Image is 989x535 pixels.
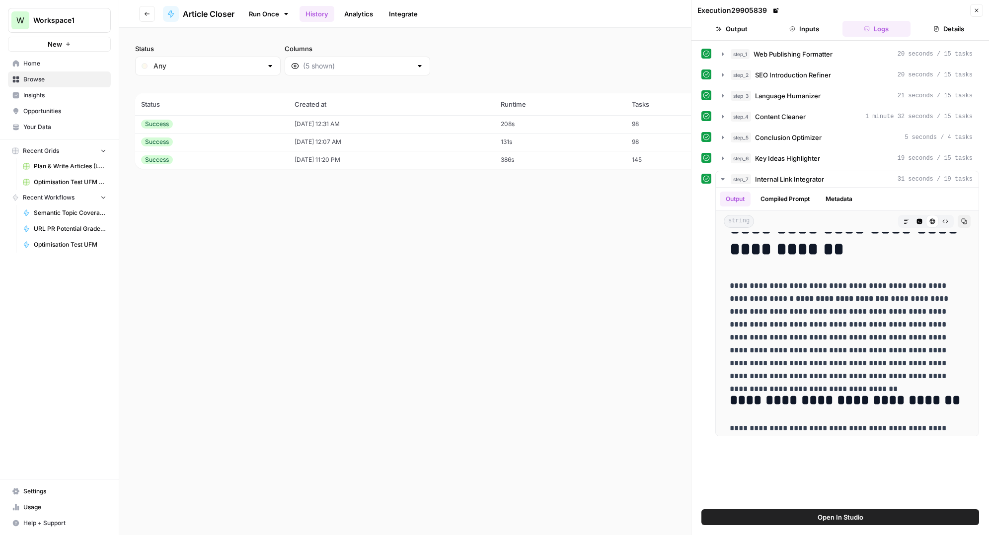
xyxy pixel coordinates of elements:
button: Compiled Prompt [755,192,816,206]
span: 20 seconds / 15 tasks [898,50,973,59]
span: Home [23,59,106,68]
td: [DATE] 12:31 AM [289,115,495,133]
span: 5 seconds / 4 tasks [905,133,973,142]
button: 20 seconds / 15 tasks [716,67,979,83]
span: step_6 [731,153,751,163]
span: Insights [23,91,106,100]
button: Recent Grids [8,143,111,158]
div: Execution 29905839 [697,5,781,15]
a: Your Data [8,119,111,135]
a: Plan & Write Articles (LUSPS) [18,158,111,174]
div: Success [141,137,173,146]
span: step_3 [731,91,751,101]
td: 386s [495,151,626,169]
span: Optimisation Test UFM Grid [34,178,106,187]
a: Optimisation Test UFM [18,237,111,253]
a: History [300,6,334,22]
span: Article Closer [183,8,234,20]
a: Article Closer [163,6,234,22]
td: 98 [626,133,729,151]
span: Browse [23,75,106,84]
th: Status [135,93,289,115]
button: 20 seconds / 15 tasks [716,46,979,62]
th: Runtime [495,93,626,115]
button: 21 seconds / 15 tasks [716,88,979,104]
span: Workspace1 [33,15,93,25]
div: Success [141,155,173,164]
span: step_1 [731,49,750,59]
button: Logs [842,21,911,37]
span: 1 minute 32 seconds / 15 tasks [865,112,973,121]
span: (3 records) [135,75,973,93]
button: Details [914,21,983,37]
div: Success [141,120,173,129]
span: step_2 [731,70,751,80]
a: Home [8,56,111,71]
span: 19 seconds / 15 tasks [898,154,973,163]
span: Conclusion Optimizer [755,133,822,142]
a: Integrate [383,6,424,22]
button: 5 seconds / 4 tasks [716,130,979,145]
td: 131s [495,133,626,151]
span: step_4 [731,112,751,122]
input: Any [153,61,262,71]
span: Settings [23,487,106,496]
span: 20 seconds / 15 tasks [898,70,973,79]
span: URL PR Potential Grader (Beta) [34,224,106,233]
label: Columns [285,44,430,54]
a: Analytics [338,6,379,22]
button: 19 seconds / 15 tasks [716,150,979,166]
span: W [16,14,24,26]
a: Settings [8,483,111,499]
span: New [48,39,62,49]
button: Help + Support [8,515,111,531]
td: 208s [495,115,626,133]
span: Open In Studio [818,512,863,522]
span: Your Data [23,123,106,132]
span: Usage [23,503,106,512]
a: Insights [8,87,111,103]
th: Tasks [626,93,729,115]
button: Workspace: Workspace1 [8,8,111,33]
a: Browse [8,71,111,87]
button: 1 minute 32 seconds / 15 tasks [716,109,979,125]
div: 31 seconds / 19 tasks [716,188,979,436]
a: Optimisation Test UFM Grid [18,174,111,190]
a: URL PR Potential Grader (Beta) [18,221,111,237]
span: Content Cleaner [755,112,806,122]
a: Semantic Topic Coverage for a Niche [18,205,111,221]
span: step_7 [731,174,751,184]
input: (5 shown) [303,61,412,71]
span: Recent Grids [23,146,59,155]
button: Output [720,192,751,206]
button: 31 seconds / 19 tasks [716,171,979,187]
button: Open In Studio [701,509,979,525]
span: Semantic Topic Coverage for a Niche [34,208,106,217]
button: Metadata [820,192,858,206]
td: [DATE] 11:20 PM [289,151,495,169]
span: Recent Workflows [23,193,75,202]
td: 98 [626,115,729,133]
span: 21 seconds / 15 tasks [898,91,973,100]
span: Language Humanizer [755,91,821,101]
td: [DATE] 12:07 AM [289,133,495,151]
span: Internal Link Integrator [755,174,824,184]
span: string [724,215,754,228]
button: New [8,37,111,52]
span: SEO Introduction Refiner [755,70,831,80]
th: Created at [289,93,495,115]
span: Opportunities [23,107,106,116]
span: Key Ideas Highlighter [755,153,820,163]
button: Inputs [770,21,838,37]
button: Output [697,21,766,37]
span: Web Publishing Formatter [754,49,833,59]
span: Optimisation Test UFM [34,240,106,249]
button: Recent Workflows [8,190,111,205]
span: 31 seconds / 19 tasks [898,175,973,184]
label: Status [135,44,281,54]
span: Help + Support [23,519,106,528]
a: Run Once [242,5,296,22]
a: Usage [8,499,111,515]
td: 145 [626,151,729,169]
span: Plan & Write Articles (LUSPS) [34,162,106,171]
